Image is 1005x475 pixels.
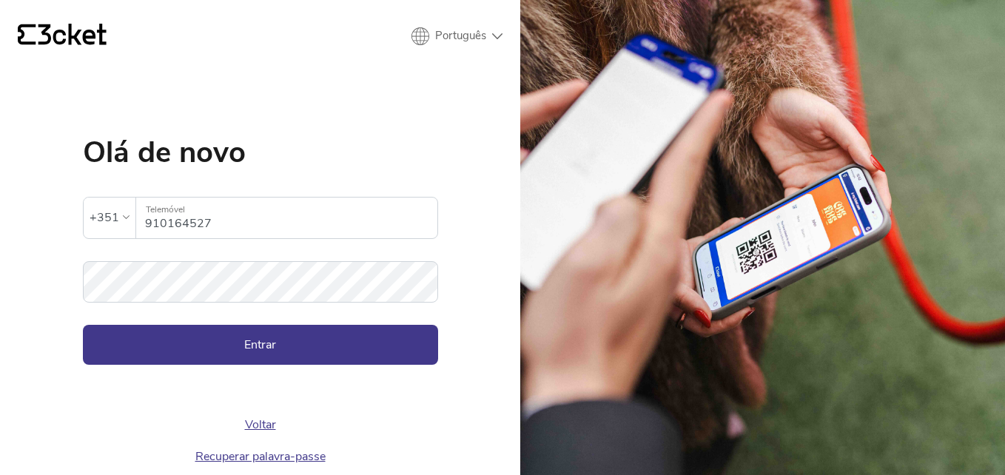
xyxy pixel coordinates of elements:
button: Entrar [83,325,438,365]
input: Telemóvel [145,198,437,238]
a: Voltar [245,417,276,433]
g: {' '} [18,24,36,45]
a: {' '} [18,24,107,49]
h1: Olá de novo [83,138,438,167]
label: Telemóvel [136,198,437,222]
a: Recuperar palavra-passe [195,448,326,465]
div: +351 [90,206,119,229]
